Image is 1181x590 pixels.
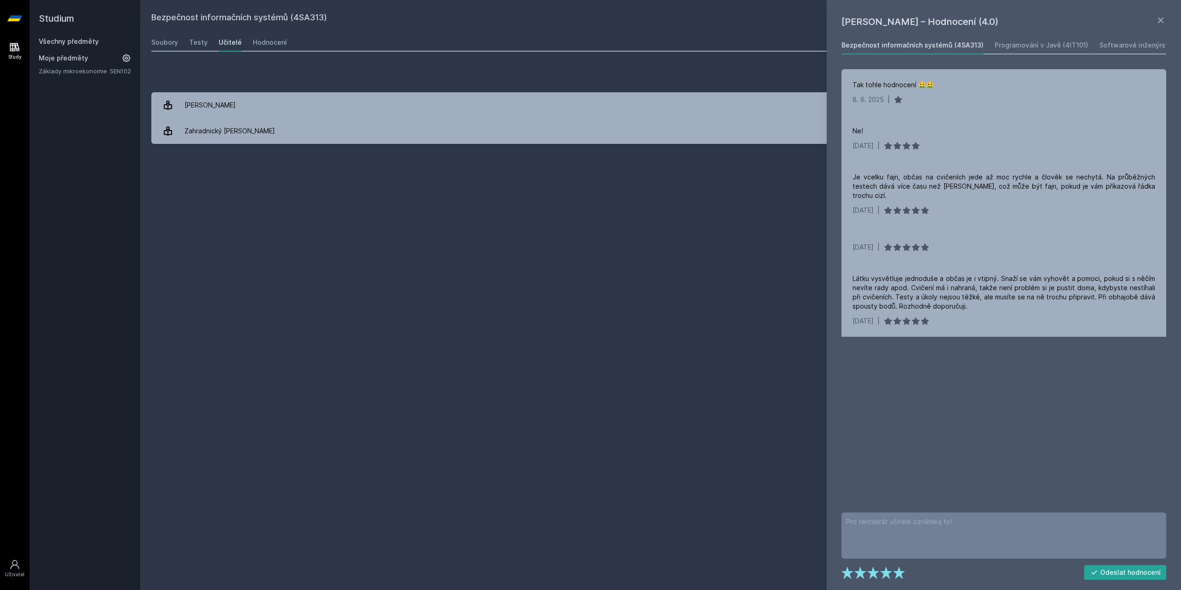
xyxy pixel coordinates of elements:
a: Study [2,37,28,65]
div: Hodnocení [253,38,287,47]
div: Soubory [151,38,178,47]
div: Učitelé [219,38,242,47]
div: 8. 6. 2025 [853,95,884,104]
div: [PERSON_NAME] [185,96,236,114]
a: 5EN102 [110,67,131,75]
a: Zahradnický [PERSON_NAME] 11 hodnocení 3.7 [151,118,1170,144]
span: Moje předměty [39,54,88,63]
a: [PERSON_NAME] 5 hodnocení 4.0 [151,92,1170,118]
h2: Bezpečnost informačních systémů (4SA313) [151,11,1067,26]
a: Testy [189,33,208,52]
a: Všechny předměty [39,37,99,45]
a: Soubory [151,33,178,52]
div: Testy [189,38,208,47]
div: [DATE] [853,141,874,150]
div: | [888,95,890,104]
a: Základy mikroekonomie [39,66,110,76]
div: | [877,141,880,150]
div: Uživatel [5,571,24,578]
a: Uživatel [2,554,28,583]
div: Ne! [853,126,863,136]
div: Tak tohle hodnocení 🤮🤮 [853,80,934,89]
div: Study [8,54,22,60]
a: Hodnocení [253,33,287,52]
a: Učitelé [219,33,242,52]
div: Zahradnický [PERSON_NAME] [185,122,275,140]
